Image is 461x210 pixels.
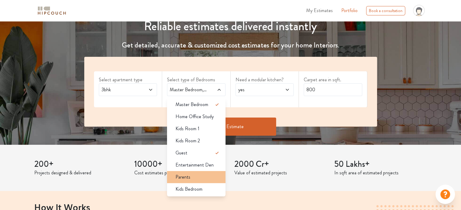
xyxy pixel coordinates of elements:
h4: Get detailed, accurate & customized cost estimates for your home Interiors. [81,41,381,50]
a: Portfolio [341,7,358,14]
span: Master Bedroom [175,101,208,108]
span: Home Office Study [175,113,214,120]
span: Entertainment Den [175,161,214,169]
span: Kids Bedroom [175,186,202,193]
span: My Estimates [306,7,333,14]
input: Enter area sqft [304,83,362,96]
span: Guest [175,149,187,157]
label: Select type of Bedrooms [167,76,225,83]
span: Kids Room 1 [175,125,199,132]
span: Parents [175,173,190,181]
span: 3bhk [100,86,140,93]
button: Get Estimate [185,118,276,136]
div: Book a consultation [366,6,405,15]
h3: 50 Lakhs+ [334,159,427,170]
p: Value of estimated projects [234,169,327,176]
label: Need a modular kitchen? [236,76,294,83]
span: yes [237,86,277,93]
img: logo-horizontal.svg [37,5,67,16]
p: In sqft area of estimated projects [334,169,427,176]
h1: Reliable estimates delivered instantly [81,19,381,34]
span: logo-horizontal.svg [37,4,67,18]
label: Carpet area in sqft. [304,76,362,83]
p: Projects designed & delivered [34,169,127,176]
label: Select apartment type [99,76,157,83]
h3: 200+ [34,159,127,170]
h3: 2000 Cr+ [234,159,327,170]
div: select 1 more room(s) [167,96,225,102]
h3: 10000+ [134,159,227,170]
span: Kids Room 2 [175,137,200,144]
p: Cost estimates provided [134,169,227,176]
span: Master Bedroom,Guest [169,86,208,93]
